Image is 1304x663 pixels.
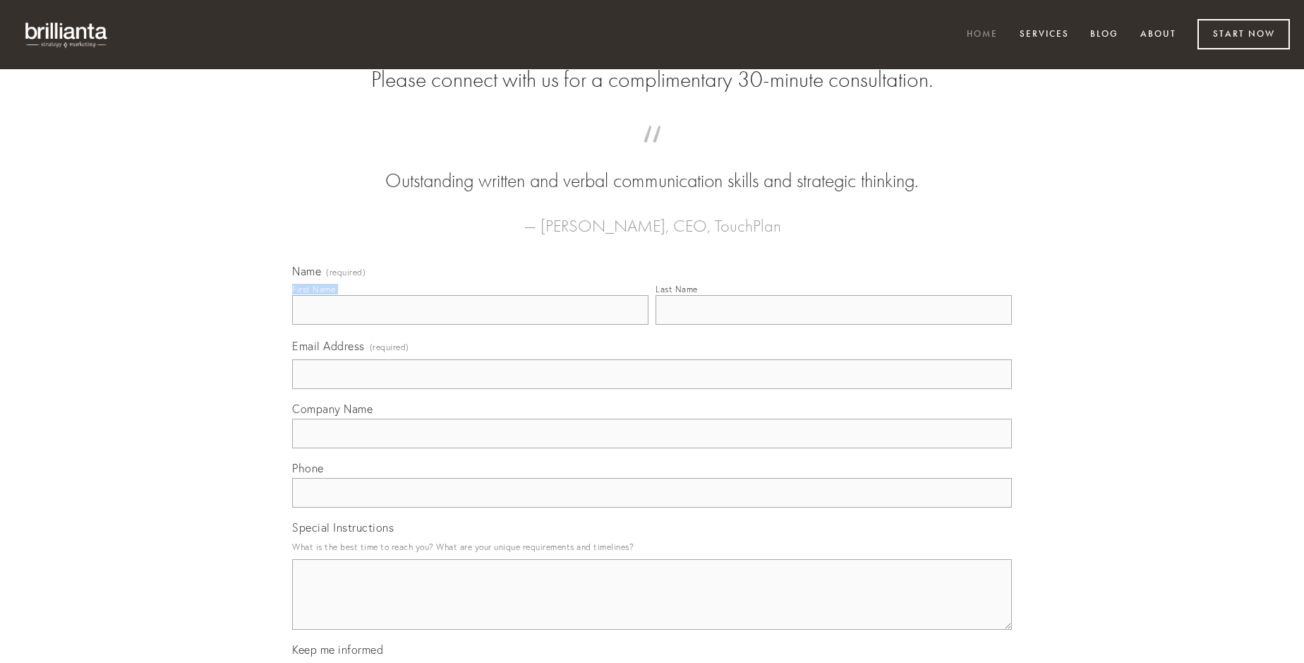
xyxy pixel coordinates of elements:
[1010,23,1078,47] a: Services
[292,339,365,353] span: Email Address
[315,140,989,167] span: “
[326,268,366,277] span: (required)
[292,643,383,657] span: Keep me informed
[292,520,394,534] span: Special Instructions
[370,338,409,357] span: (required)
[292,284,335,294] div: First Name
[315,195,989,240] figcaption: — [PERSON_NAME], CEO, TouchPlan
[292,402,373,416] span: Company Name
[1197,19,1290,49] a: Start Now
[958,23,1007,47] a: Home
[292,461,324,475] span: Phone
[292,264,321,278] span: Name
[656,284,698,294] div: Last Name
[292,537,1012,556] p: What is the best time to reach you? What are your unique requirements and timelines?
[315,140,989,195] blockquote: Outstanding written and verbal communication skills and strategic thinking.
[292,66,1012,93] h2: Please connect with us for a complimentary 30-minute consultation.
[14,14,120,55] img: brillianta - research, strategy, marketing
[1081,23,1128,47] a: Blog
[1131,23,1185,47] a: About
